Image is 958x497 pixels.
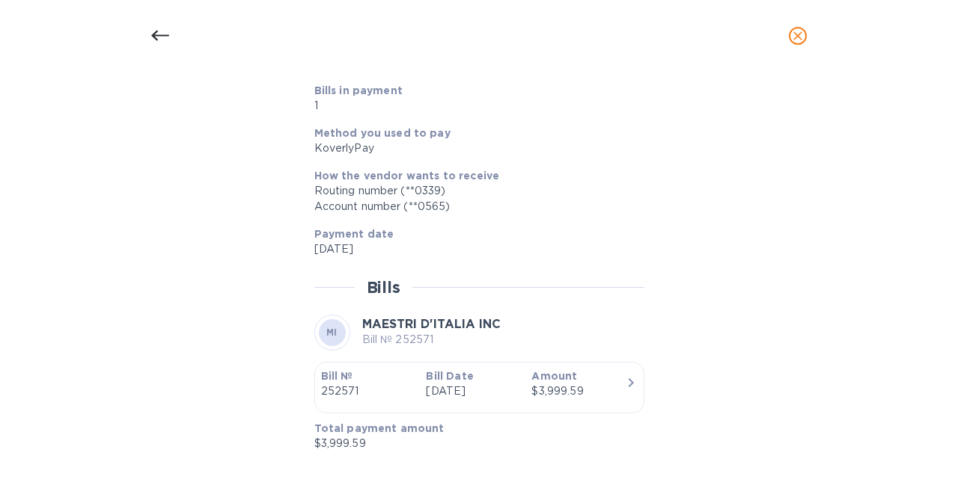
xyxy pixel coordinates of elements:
[314,127,451,139] b: Method you used to pay
[321,383,415,399] p: 252571
[780,18,816,54] button: close
[314,199,632,214] div: Account number (**0565)
[314,362,644,413] button: Bill №252571Bill Date[DATE]Amount$3,999.59
[362,317,501,331] b: MAESTRI D'ITALIA INC
[314,141,632,156] div: KoverlyPay
[314,228,394,240] b: Payment date
[326,327,338,338] b: MI
[314,170,500,182] b: How the vendor wants to receive
[321,370,353,382] b: Bill №
[314,422,445,434] b: Total payment amount
[314,436,632,451] p: $3,999.59
[314,241,632,257] p: [DATE]
[426,370,473,382] b: Bill Date
[531,370,577,382] b: Amount
[362,332,501,348] p: Bill № 252571
[426,383,519,399] p: [DATE]
[531,383,625,399] div: $3,999.59
[314,84,403,96] b: Bills in payment
[314,183,632,199] div: Routing number (**0339)
[314,98,526,114] p: 1
[367,278,400,297] h2: Bills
